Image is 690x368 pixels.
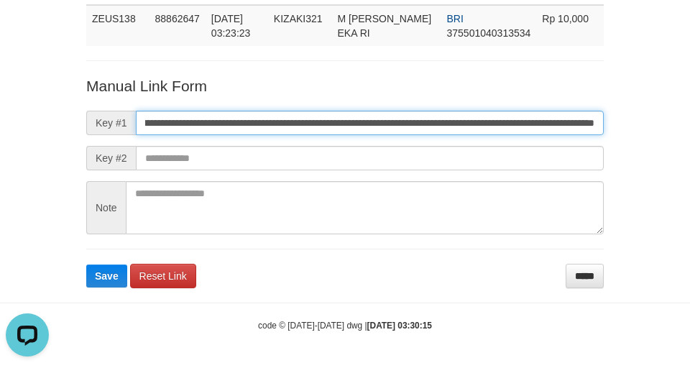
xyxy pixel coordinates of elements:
[211,13,251,39] span: [DATE] 03:23:23
[447,27,531,39] span: Copy 375501040313534 to clipboard
[86,146,136,170] span: Key #2
[86,5,149,46] td: ZEUS138
[86,264,127,287] button: Save
[338,13,432,39] span: M [PERSON_NAME] EKA RI
[274,13,323,24] span: KIZAKI321
[86,111,136,135] span: Key #1
[95,270,119,282] span: Save
[130,264,196,288] a: Reset Link
[367,321,432,331] strong: [DATE] 03:30:15
[258,321,432,331] small: code © [DATE]-[DATE] dwg |
[542,13,589,24] span: Rp 10,000
[139,270,187,282] span: Reset Link
[149,5,206,46] td: 88862647
[86,75,604,96] p: Manual Link Form
[6,6,49,49] button: Open LiveChat chat widget
[447,13,464,24] span: BRI
[86,181,126,234] span: Note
